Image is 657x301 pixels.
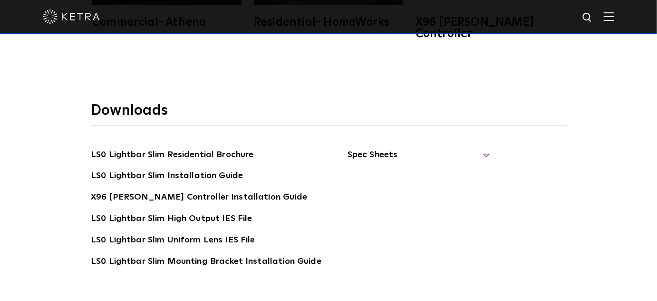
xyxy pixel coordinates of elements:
[91,233,255,249] a: LS0 Lightbar Slim Uniform Lens IES File
[604,12,614,21] img: Hamburger%20Nav.svg
[582,12,594,24] img: search icon
[43,10,100,24] img: ketra-logo-2019-white
[91,255,321,270] a: LS0 Lightbar Slim Mounting Bracket Installation Guide
[91,148,254,163] a: LS0 Lightbar Slim Residential Brochure
[91,101,566,126] h3: Downloads
[91,191,307,206] a: X96 [PERSON_NAME] Controller Installation Guide
[348,148,490,169] span: Spec Sheets
[91,169,243,184] a: LS0 Lightbar Slim Installation Guide
[91,212,252,227] a: LS0 Lightbar Slim High Output IES File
